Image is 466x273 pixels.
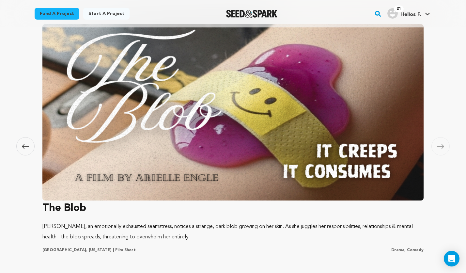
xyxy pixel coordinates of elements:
a: Helios F.'s Profile [386,7,431,19]
span: Helios F. [400,12,421,17]
a: Seed&Spark Homepage [226,10,277,18]
span: [GEOGRAPHIC_DATA], [US_STATE] | [42,248,114,252]
a: Start a project [83,8,130,20]
p: Drama, Comedy [391,248,424,253]
a: Fund a project [35,8,79,20]
span: Film Short [115,248,136,252]
div: Helios F.'s Profile [387,8,421,19]
a: The Blob [PERSON_NAME], an emotionally exhausted seamstress, notices a strange, dark blob growing... [42,22,424,253]
img: The Blob [42,24,424,201]
h3: The Blob [42,201,424,216]
span: 21 [394,6,404,12]
div: Open Intercom Messenger [444,251,459,266]
p: [PERSON_NAME], an emotionally exhausted seamstress, notices a strange, dark blob growing on her s... [42,221,424,242]
img: Seed&Spark Logo Dark Mode [226,10,277,18]
img: user.png [387,8,398,19]
span: Helios F.'s Profile [386,7,431,21]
